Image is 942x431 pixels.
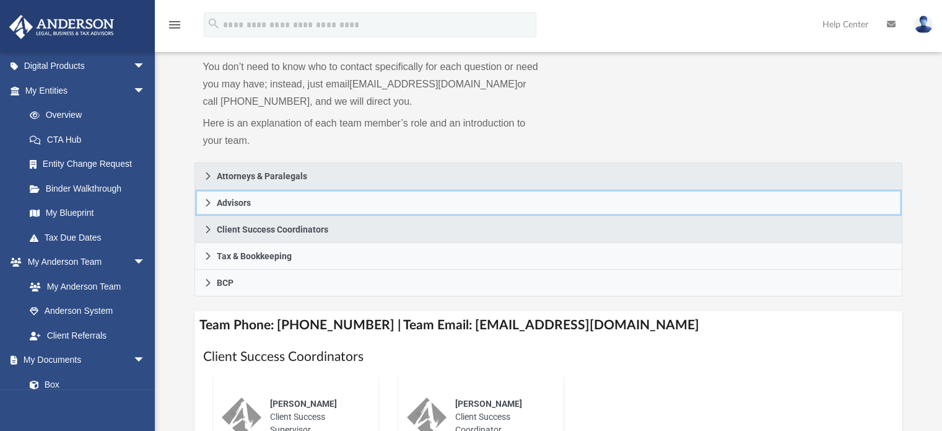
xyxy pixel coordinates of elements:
[194,216,903,243] a: Client Success Coordinators
[914,16,933,33] img: User Pic
[9,54,164,79] a: Digital Productsarrow_drop_down
[133,348,158,373] span: arrow_drop_down
[17,127,164,152] a: CTA Hub
[217,172,307,180] span: Attorneys & Paralegals
[194,190,903,216] a: Advisors
[194,243,903,270] a: Tax & Bookkeeping
[270,399,337,409] span: [PERSON_NAME]
[17,103,164,128] a: Overview
[217,198,251,207] span: Advisors
[6,15,118,39] img: Anderson Advisors Platinum Portal
[9,348,158,373] a: My Documentsarrow_drop_down
[217,278,233,287] span: BCP
[133,54,158,79] span: arrow_drop_down
[203,348,894,366] h1: Client Success Coordinators
[17,372,152,397] a: Box
[455,399,522,409] span: [PERSON_NAME]
[167,24,182,32] a: menu
[9,78,164,103] a: My Entitiesarrow_drop_down
[349,79,517,89] a: [EMAIL_ADDRESS][DOMAIN_NAME]
[17,274,152,299] a: My Anderson Team
[167,17,182,32] i: menu
[203,115,540,149] p: Here is an explanation of each team member’s role and an introduction to your team.
[194,270,903,296] a: BCP
[17,201,158,226] a: My Blueprint
[133,250,158,275] span: arrow_drop_down
[133,78,158,104] span: arrow_drop_down
[9,250,158,275] a: My Anderson Teamarrow_drop_down
[17,152,164,177] a: Entity Change Request
[194,311,903,339] h4: Team Phone: [PHONE_NUMBER] | Team Email: [EMAIL_ADDRESS][DOMAIN_NAME]
[203,58,540,110] p: You don’t need to know who to contact specifically for each question or need you may have; instea...
[207,17,220,30] i: search
[217,225,328,234] span: Client Success Coordinators
[17,323,158,348] a: Client Referrals
[217,252,292,260] span: Tax & Bookkeeping
[17,176,164,201] a: Binder Walkthrough
[17,299,158,324] a: Anderson System
[17,225,164,250] a: Tax Due Dates
[194,162,903,190] a: Attorneys & Paralegals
